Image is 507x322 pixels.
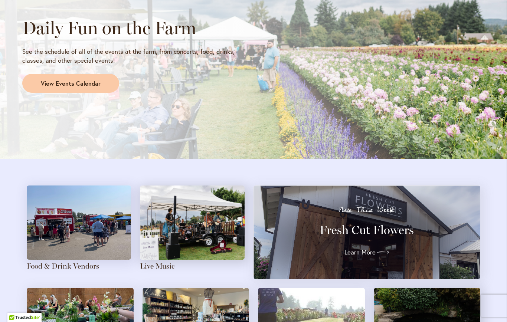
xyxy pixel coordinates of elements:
h2: Daily Fun on the Farm [22,17,247,38]
a: Learn More [344,246,389,258]
h3: Fresh Cut Flowers [267,223,467,237]
img: Attendees gather around food trucks on a sunny day at the farm [27,185,131,260]
p: New This Week [267,206,467,214]
a: Live Music [140,262,175,270]
p: See the schedule of all of the events at the farm, from concerts, food, drinks, classes, and othe... [22,47,247,65]
span: Learn More [344,248,376,257]
a: Food & Drink Vendors [27,262,99,270]
a: View Events Calendar [22,74,119,93]
span: View Events Calendar [41,79,101,88]
img: A four-person band plays with a field of pink dahlias in the background [140,185,244,260]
